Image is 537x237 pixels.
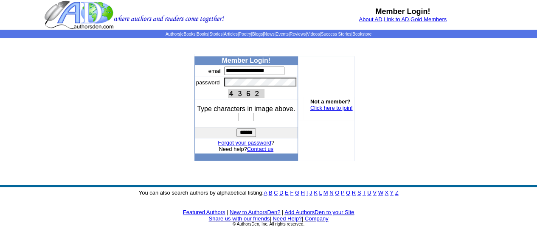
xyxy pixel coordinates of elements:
a: Q [346,190,350,196]
a: D [279,190,283,196]
a: O [335,190,339,196]
a: Share us with our friends [208,215,270,222]
a: V [373,190,377,196]
a: Articles [224,32,238,36]
b: Not a member? [310,98,351,105]
font: | [270,215,271,222]
a: U [367,190,371,196]
font: Type characters in image above. [197,105,295,112]
font: | [282,209,283,215]
a: Add AuthorsDen to your Site [284,209,354,215]
a: T [363,190,366,196]
a: C [274,190,278,196]
a: Need Help? [273,215,302,222]
a: About AD [359,16,382,22]
a: W [378,190,383,196]
a: Authors [166,32,180,36]
a: News [264,32,275,36]
a: Poetry [239,32,251,36]
a: G [295,190,299,196]
a: eBooks [181,32,195,36]
a: Videos [307,32,320,36]
a: Link to AD [384,16,409,22]
a: Blogs [252,32,263,36]
font: | [302,215,329,222]
a: Books [197,32,208,36]
a: P [341,190,344,196]
font: | [227,209,228,215]
a: N [329,190,333,196]
font: ? [218,139,274,146]
a: Reviews [290,32,306,36]
a: J [309,190,312,196]
a: H [301,190,305,196]
font: , , [359,16,447,22]
a: Contact us [247,146,273,152]
a: New to AuthorsDen? [230,209,280,215]
a: Success Stories [321,32,351,36]
a: B [269,190,273,196]
b: Member Login! [375,7,430,16]
font: Need help? [219,146,273,152]
a: F [290,190,293,196]
a: E [285,190,289,196]
font: You can also search authors by alphabetical listing: [139,190,399,196]
a: S [357,190,361,196]
a: A [264,190,267,196]
a: Bookstore [352,32,371,36]
a: Z [395,190,398,196]
font: © AuthorsDen, Inc. All rights reserved. [233,222,304,226]
b: Member Login! [222,57,270,64]
img: This Is CAPTCHA Image [228,89,264,98]
a: R [352,190,356,196]
font: password [196,79,220,86]
font: email [208,68,222,74]
a: Events [276,32,289,36]
a: Forgot your password [218,139,271,146]
a: K [314,190,318,196]
a: Gold Members [410,16,447,22]
span: | | | | | | | | | | | | [166,32,371,36]
a: Featured Authors [183,209,225,215]
a: L [319,190,322,196]
a: Click here to join! [310,105,353,111]
a: Stories [209,32,222,36]
a: X [385,190,388,196]
a: M [323,190,328,196]
a: Company [305,215,329,222]
a: I [306,190,308,196]
a: Y [390,190,393,196]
